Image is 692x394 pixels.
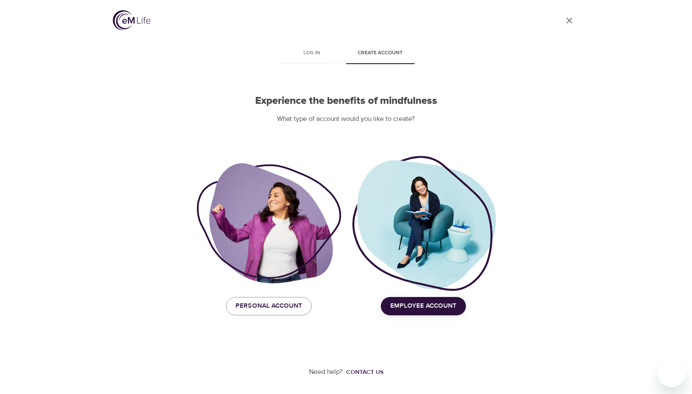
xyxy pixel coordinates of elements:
[226,297,312,315] button: Personal Account
[346,368,383,376] div: Contact us
[197,95,496,107] h2: Experience the benefits of mindfulness
[658,360,685,387] iframe: Button to launch messaging window
[381,297,466,315] button: Employee Account
[283,49,341,58] span: Log in
[309,367,343,377] p: Need help?
[197,114,496,124] p: What type of account would you like to create?
[351,49,409,58] span: Create account
[236,300,302,312] span: Personal Account
[559,10,580,31] a: close
[390,300,456,312] span: Employee Account
[343,368,383,376] a: Contact us
[113,10,150,30] img: logo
